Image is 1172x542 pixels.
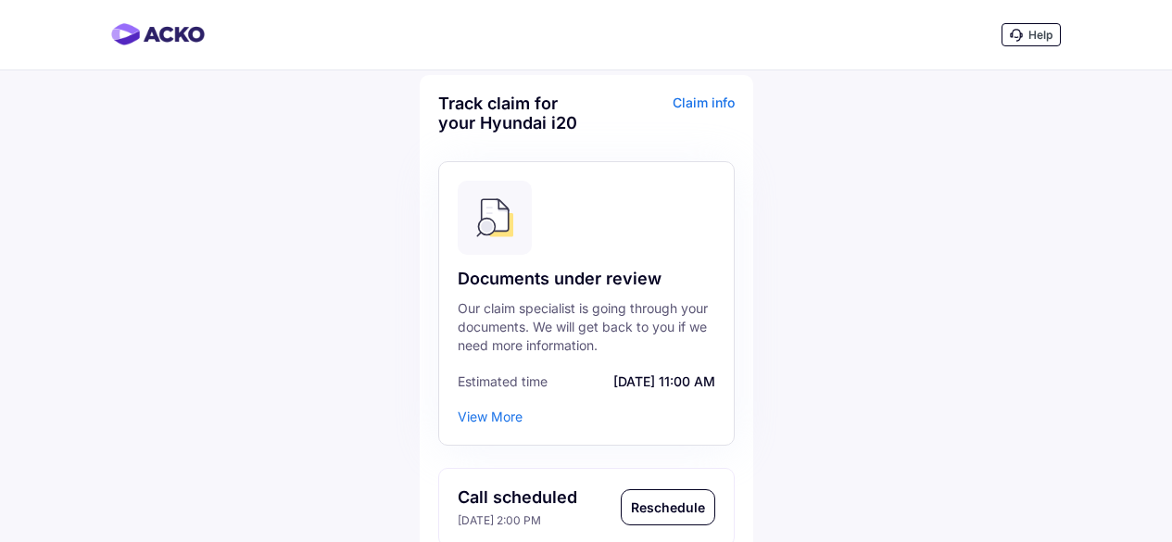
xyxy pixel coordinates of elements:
[458,408,523,426] div: View More
[552,373,715,389] span: [DATE] 11:00 AM
[438,94,582,132] div: Track claim for your Hyundai i20
[591,94,735,146] div: Claim info
[458,268,715,290] div: Documents under review
[458,509,577,528] div: [DATE] 2:00 PM
[458,299,715,355] div: Our claim specialist is going through your documents. We will get back to you if we need more inf...
[111,23,205,45] img: horizontal-gradient.png
[458,373,548,389] span: Estimated time
[458,486,577,509] div: Call scheduled
[1028,28,1052,42] span: Help
[622,490,714,524] div: Reschedule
